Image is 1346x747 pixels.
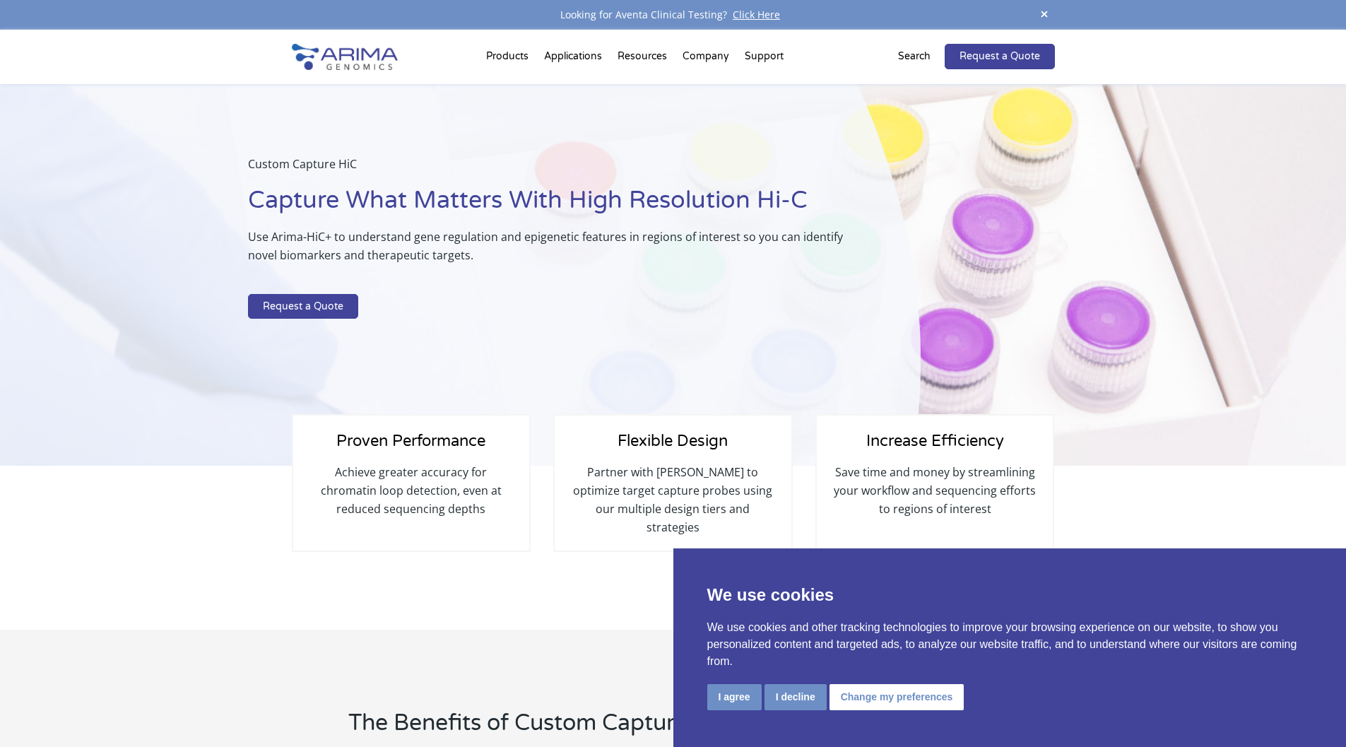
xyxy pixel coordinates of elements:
span: Flexible Design [618,432,728,450]
a: Click Here [727,8,786,21]
span: Increase Efficiency [866,432,1004,450]
button: I decline [764,684,827,710]
p: Search [898,47,931,66]
p: Custom Capture HiC [248,155,850,184]
button: I agree [707,684,762,710]
h1: Capture What Matters With High Resolution Hi-C [248,184,850,228]
span: Proven Performance [336,432,485,450]
div: Looking for Aventa Clinical Testing? [292,6,1055,24]
a: Request a Quote [248,294,358,319]
p: Partner with [PERSON_NAME] to optimize target capture probes using our multiple design tiers and ... [569,463,777,536]
p: Use Arima-HiC+ to understand gene regulation and epigenetic features in regions of interest so yo... [248,228,850,276]
img: Arima-Genomics-logo [292,44,398,70]
p: Achieve greater accuracy for chromatin loop detection, even at reduced sequencing depths [307,463,515,518]
a: Request a Quote [945,44,1055,69]
p: Save time and money by streamlining your workflow and sequencing efforts to regions of interest [831,463,1039,518]
button: Change my preferences [830,684,964,710]
p: We use cookies and other tracking technologies to improve your browsing experience on our website... [707,619,1313,670]
p: We use cookies [707,582,1313,608]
